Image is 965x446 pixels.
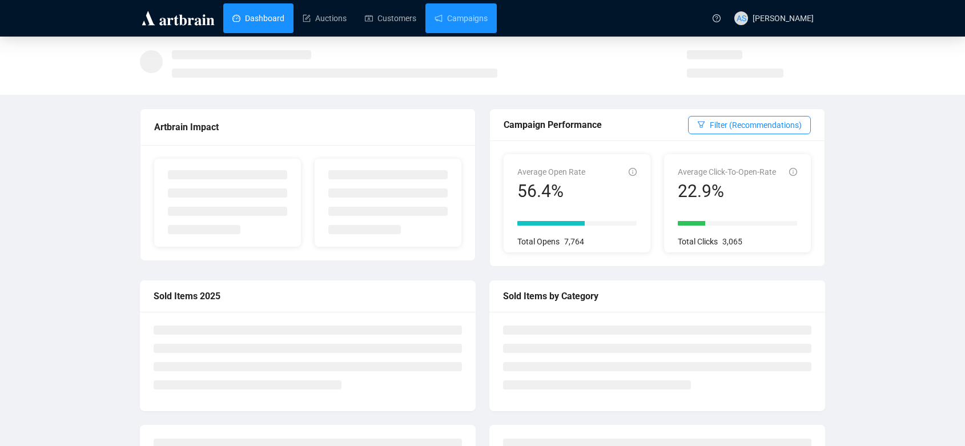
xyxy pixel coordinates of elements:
[232,3,284,33] a: Dashboard
[688,116,811,134] button: Filter (Recommendations)
[697,120,705,128] span: filter
[504,118,688,132] div: Campaign Performance
[678,180,776,202] div: 22.9%
[564,237,584,246] span: 7,764
[435,3,488,33] a: Campaigns
[503,289,811,303] div: Sold Items by Category
[303,3,347,33] a: Auctions
[722,237,742,246] span: 3,065
[629,168,637,176] span: info-circle
[737,12,746,25] span: AS
[678,237,718,246] span: Total Clicks
[789,168,797,176] span: info-circle
[517,237,560,246] span: Total Opens
[710,119,802,131] span: Filter (Recommendations)
[154,289,462,303] div: Sold Items 2025
[517,167,585,176] span: Average Open Rate
[140,9,216,27] img: logo
[517,180,585,202] div: 56.4%
[753,14,814,23] span: [PERSON_NAME]
[678,167,776,176] span: Average Click-To-Open-Rate
[713,14,721,22] span: question-circle
[365,3,416,33] a: Customers
[154,120,461,134] div: Artbrain Impact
